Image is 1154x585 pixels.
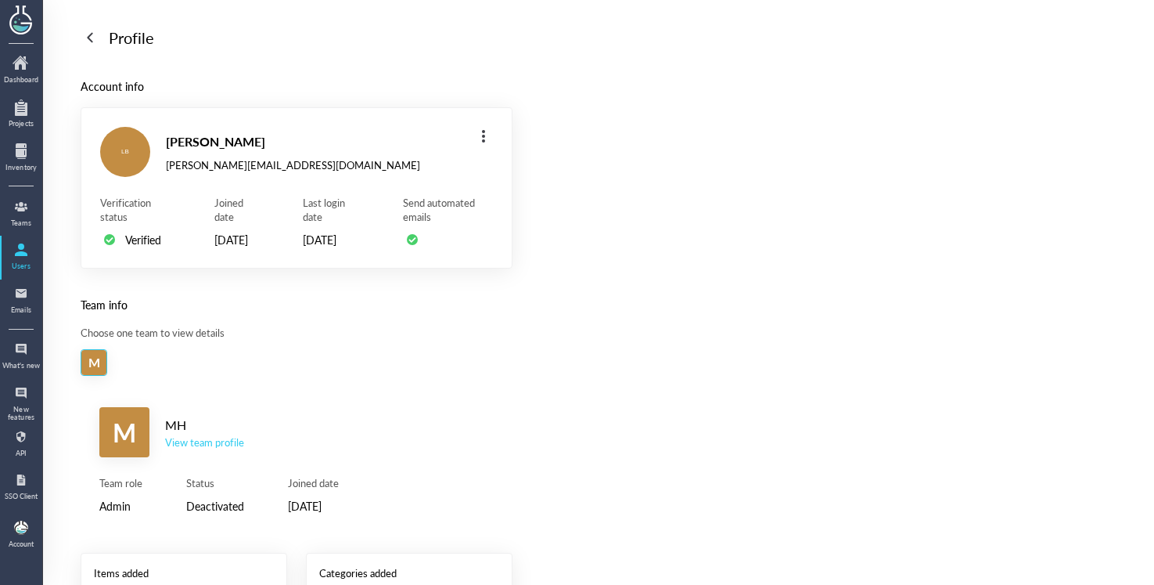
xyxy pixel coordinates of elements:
[2,493,41,500] div: SSO Client
[2,95,41,135] a: Projects
[214,230,259,249] div: [DATE]
[81,296,512,313] div: Team info
[100,196,171,224] div: Verification status
[186,476,244,490] div: Status
[166,158,420,172] div: [PERSON_NAME][EMAIL_ADDRESS][DOMAIN_NAME]
[2,76,41,84] div: Dashboard
[2,468,41,508] a: SSO Client
[2,219,41,227] div: Teams
[14,521,28,535] img: b9474ba4-a536-45cc-a50d-c6e2543a7ac2.jpeg
[2,450,41,457] div: API
[403,196,493,224] div: Send automated emails
[99,476,142,490] div: Team role
[2,51,41,92] a: Dashboard
[319,566,499,580] div: Categories added
[2,194,41,235] a: Teams
[9,540,34,548] div: Account
[81,78,512,95] div: Account info
[186,497,244,515] div: Deactivated
[303,196,359,224] div: Last login date
[94,566,274,580] div: Items added
[288,476,339,490] div: Joined date
[2,306,41,314] div: Emails
[165,435,244,450] a: View team profile
[2,362,41,370] div: What's new
[2,139,41,179] a: Inventory
[2,424,41,465] a: API
[121,127,129,177] span: LB
[113,407,136,457] span: M
[2,406,41,422] div: New features
[2,164,41,172] div: Inventory
[81,326,512,340] div: Choose one team to view details
[2,381,41,421] a: New features
[2,337,41,377] a: What's new
[166,132,420,152] div: [PERSON_NAME]
[125,230,161,249] div: Verified
[2,281,41,322] a: Emails
[165,415,244,435] div: MH
[88,350,100,375] span: M
[303,230,359,249] div: [DATE]
[214,196,259,224] div: Joined date
[288,497,339,515] div: [DATE]
[2,120,41,128] div: Projects
[2,237,41,278] a: Users
[99,497,142,515] div: Admin
[109,25,154,50] div: Profile
[2,262,41,270] div: Users
[81,25,154,50] a: Profile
